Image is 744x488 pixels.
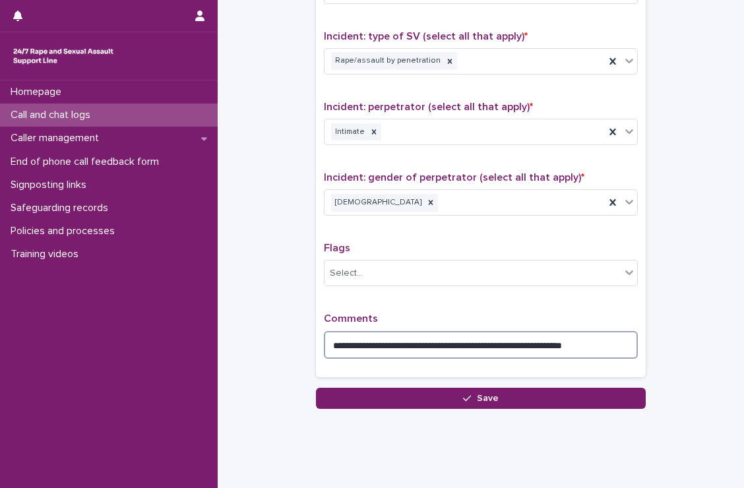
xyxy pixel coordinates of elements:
div: Select... [330,266,363,280]
p: Caller management [5,132,109,144]
p: Call and chat logs [5,109,101,121]
div: [DEMOGRAPHIC_DATA] [331,194,423,212]
p: Homepage [5,86,72,98]
p: Safeguarding records [5,202,119,214]
span: Incident: perpetrator (select all that apply) [324,102,533,112]
div: Rape/assault by penetration [331,52,443,70]
p: Signposting links [5,179,97,191]
span: Comments [324,313,378,324]
span: Flags [324,243,350,253]
span: Incident: gender of perpetrator (select all that apply) [324,172,584,183]
img: rhQMoQhaT3yELyF149Cw [11,43,116,69]
span: Save [477,394,499,403]
p: Training videos [5,248,89,260]
button: Save [316,388,646,409]
div: Intimate [331,123,367,141]
p: Policies and processes [5,225,125,237]
span: Incident: type of SV (select all that apply) [324,31,528,42]
p: End of phone call feedback form [5,156,170,168]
